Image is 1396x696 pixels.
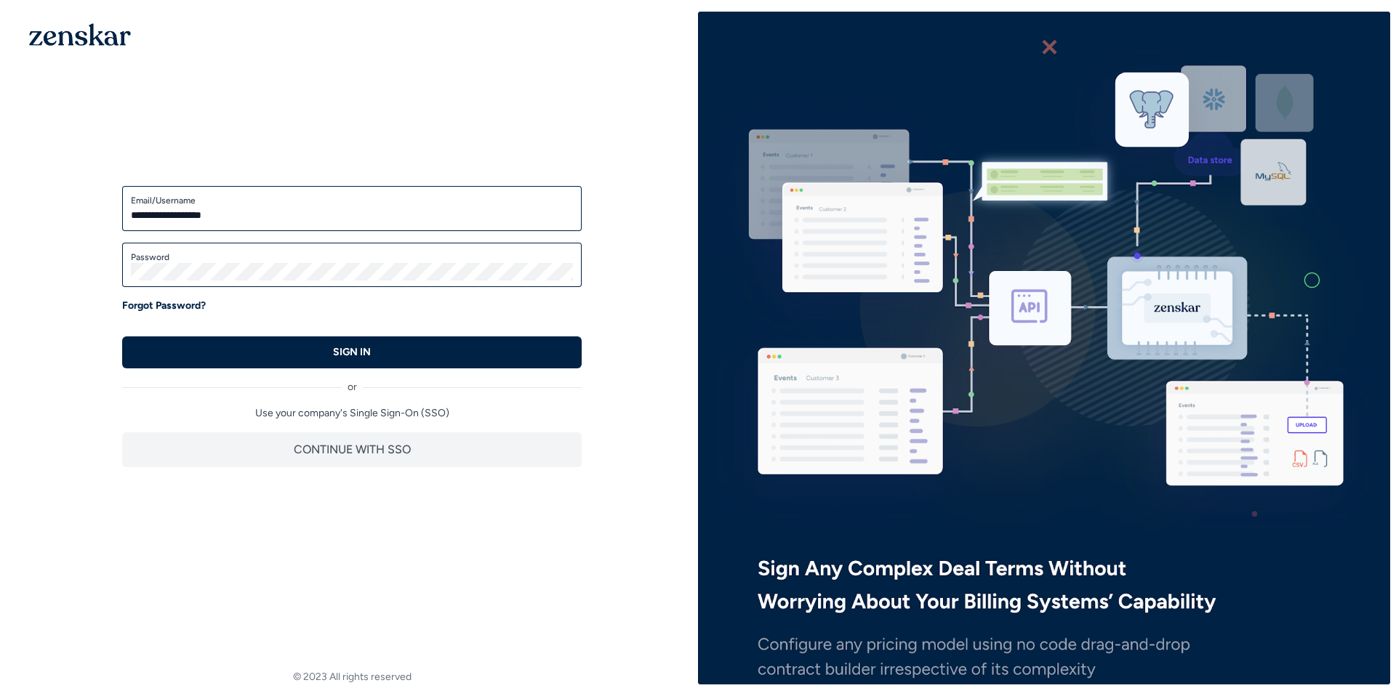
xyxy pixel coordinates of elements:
label: Email/Username [131,195,573,206]
img: 1OGAJ2xQqyY4LXKgY66KYq0eOWRCkrZdAb3gUhuVAqdWPZE9SRJmCz+oDMSn4zDLXe31Ii730ItAGKgCKgCCgCikA4Av8PJUP... [29,23,131,46]
a: Forgot Password? [122,299,206,313]
div: or [122,368,582,394]
button: CONTINUE WITH SSO [122,432,582,467]
footer: © 2023 All rights reserved [6,670,698,684]
label: Password [131,251,573,263]
button: SIGN IN [122,336,582,368]
p: SIGN IN [333,345,371,360]
p: Use your company's Single Sign-On (SSO) [122,406,582,421]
